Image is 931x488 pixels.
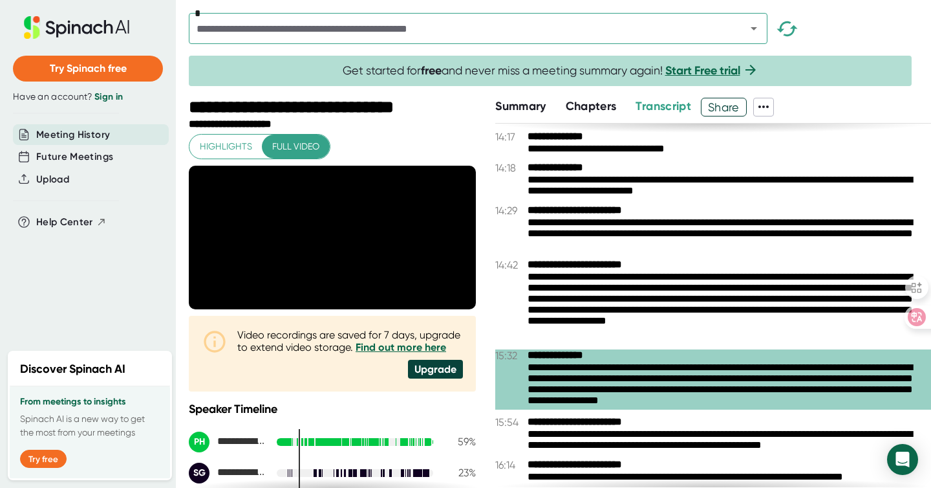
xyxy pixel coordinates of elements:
span: 15:54 [495,416,524,428]
button: Full video [262,135,330,159]
div: Sidney Garcia [189,463,266,483]
button: Try Spinach free [13,56,163,82]
h3: From meetings to insights [20,397,160,407]
h2: Discover Spinach AI [20,360,125,378]
button: Meeting History [36,128,110,142]
p: Spinach AI is a new way to get the most from your meetings [20,412,160,439]
div: SG [189,463,209,483]
div: Pablo Casas de la Huerta [189,432,266,452]
button: Transcript [636,98,691,115]
span: 14:29 [495,205,524,217]
span: Try Spinach free [50,62,127,74]
button: Upload [36,172,69,187]
span: Summary [495,99,546,113]
span: 15:32 [495,349,524,362]
span: Highlights [200,139,252,155]
a: Start Free trial [665,63,740,78]
div: Open Intercom Messenger [887,444,918,475]
span: Help Center [36,215,93,230]
span: 14:17 [495,131,524,143]
button: Future Meetings [36,150,113,164]
button: Try free [20,450,67,468]
span: 14:18 [495,162,524,174]
span: 16:14 [495,459,524,471]
a: Find out more here [356,341,446,353]
button: Chapters [566,98,617,115]
div: 23 % [444,467,476,479]
div: 59 % [444,436,476,448]
span: Get started for and never miss a meeting summary again! [343,63,758,78]
span: Transcript [636,99,691,113]
button: Open [745,19,763,38]
span: Chapters [566,99,617,113]
div: Video recordings are saved for 7 days, upgrade to extend video storage. [237,329,463,353]
b: free [421,63,442,78]
a: Sign in [94,91,123,102]
span: Full video [272,139,319,155]
span: Share [701,96,746,118]
div: Have an account? [13,91,163,103]
span: 14:42 [495,259,524,271]
button: Highlights [189,135,262,159]
div: PH [189,432,209,452]
button: Help Center [36,215,107,230]
button: Share [701,98,747,116]
button: Summary [495,98,546,115]
div: Speaker Timeline [189,402,476,416]
div: Upgrade [408,360,463,379]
